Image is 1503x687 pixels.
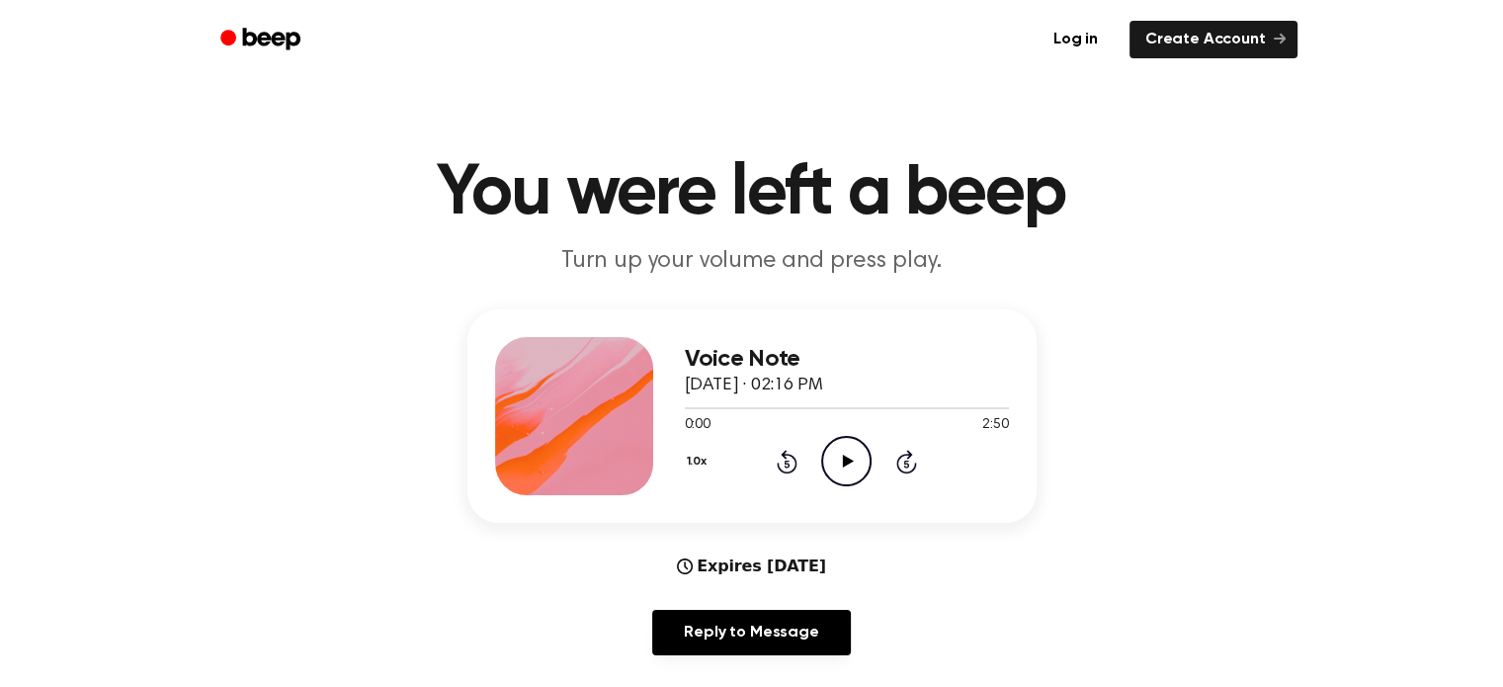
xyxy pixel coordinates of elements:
a: Reply to Message [652,610,850,655]
h1: You were left a beep [246,158,1258,229]
p: Turn up your volume and press play. [373,245,1131,278]
span: [DATE] · 02:16 PM [685,377,823,394]
a: Log in [1034,17,1118,62]
div: Expires [DATE] [677,555,826,578]
button: 1.0x [685,445,714,478]
span: 0:00 [685,415,710,436]
h3: Voice Note [685,346,1009,373]
a: Create Account [1129,21,1297,58]
span: 2:50 [982,415,1008,436]
a: Beep [207,21,318,59]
